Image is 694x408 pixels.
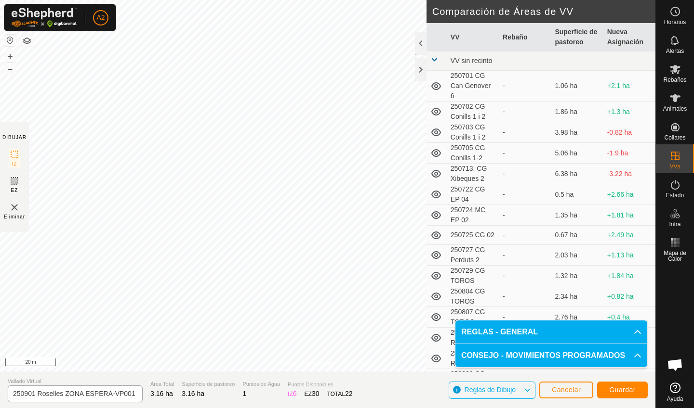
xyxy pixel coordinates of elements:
[603,184,655,205] td: +2.66 ha
[327,389,352,399] div: TOTAL
[551,102,603,122] td: 1.86 ha
[4,51,16,62] button: +
[503,148,547,158] div: -
[603,164,655,184] td: -3.22 ha
[447,184,499,205] td: 250722 CG EP 04
[664,19,686,25] span: Horarios
[11,187,18,194] span: EZ
[4,213,25,220] span: Eliminar
[503,292,547,302] div: -
[551,143,603,164] td: 5.06 ha
[461,326,538,338] span: REGLAS - GENERAL
[305,389,320,399] div: EZ
[603,307,655,328] td: +0.4 ha
[663,77,686,83] span: Rebaños
[503,107,547,117] div: -
[551,122,603,143] td: 3.98 ha
[603,369,655,390] td: +1.09 ha
[503,312,547,322] div: -
[242,380,280,388] span: Puntos de Agua
[503,210,547,220] div: -
[603,266,655,286] td: +1.84 ha
[461,350,625,361] span: CONSEJO - MOVIMIENTOS PROGRAMADOS
[663,106,687,112] span: Animales
[664,135,685,140] span: Collares
[447,71,499,102] td: 250701 CG Can Genover 6
[278,359,334,368] a: Política de Privacidad
[539,382,593,398] button: Cancelar
[182,380,235,388] span: Superficie de pastoreo
[666,48,684,54] span: Alertas
[499,23,551,51] th: Rebaño
[603,143,655,164] td: -1.9 ha
[447,266,499,286] td: 250729 CG TOROS
[8,377,143,385] span: Vallado Virtual
[96,13,105,23] span: A2
[432,6,655,17] h2: Comparación de Áreas de VV
[551,164,603,184] td: 6.38 ha
[609,386,636,394] span: Guardar
[447,348,499,369] td: 250821 CG REC P1
[447,143,499,164] td: 250705 CG Conills 1-2
[551,71,603,102] td: 1.06 ha
[9,202,20,213] img: VV
[603,71,655,102] td: +2.1 ha
[12,160,17,167] span: IZ
[667,396,683,402] span: Ayuda
[447,286,499,307] td: 250804 CG TOROS
[551,266,603,286] td: 1.32 ha
[597,382,648,398] button: Guardar
[447,164,499,184] td: 250713. CG Xibeques 2
[551,205,603,226] td: 1.35 ha
[447,102,499,122] td: 250702 CG Conills 1 i 2
[447,369,499,390] td: 250822 CG RISSEC 03
[2,134,27,141] div: DIBUJAR
[551,23,603,51] th: Superficie de pastoreo
[293,390,297,397] span: 6
[150,390,173,397] span: 3.16 ha
[666,192,684,198] span: Estado
[551,245,603,266] td: 2.03 ha
[21,35,33,47] button: Capas del Mapa
[503,127,547,138] div: -
[552,386,581,394] span: Cancelar
[551,184,603,205] td: 0.5 ha
[455,320,647,344] p-accordion-header: REGLAS - GENERAL
[551,307,603,328] td: 2.76 ha
[345,359,377,368] a: Contáctenos
[447,245,499,266] td: 250727 CG Perduts 2
[503,169,547,179] div: -
[658,250,692,262] span: Mapa de Calor
[288,381,353,389] span: Puntos Disponibles
[603,286,655,307] td: +0.82 ha
[4,63,16,75] button: –
[465,386,516,394] span: Reglas de Dibujo
[345,390,353,397] span: 22
[551,369,603,390] td: 2.07 ha
[150,380,174,388] span: Área Total
[288,389,296,399] div: IZ
[12,8,77,27] img: Logo Gallagher
[669,164,680,169] span: VVs
[447,307,499,328] td: 250807 CG TOROS
[669,221,681,227] span: Infra
[455,344,647,367] p-accordion-header: CONSEJO - MOVIMIENTOS PROGRAMADOS
[503,271,547,281] div: -
[503,230,547,240] div: -
[603,122,655,143] td: -0.82 ha
[447,23,499,51] th: VV
[4,35,16,46] button: Restablecer Mapa
[447,205,499,226] td: 250724 MC EP 02
[503,81,547,91] div: -
[312,390,320,397] span: 30
[447,122,499,143] td: 250703 CG Conills 1 i 2
[242,390,246,397] span: 1
[603,245,655,266] td: +1.13 ha
[503,250,547,260] div: -
[656,379,694,406] a: Ayuda
[451,57,492,64] span: VV sin recinto
[551,286,603,307] td: 2.34 ha
[503,190,547,200] div: -
[551,226,603,245] td: 0.67 ha
[603,205,655,226] td: +1.81 ha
